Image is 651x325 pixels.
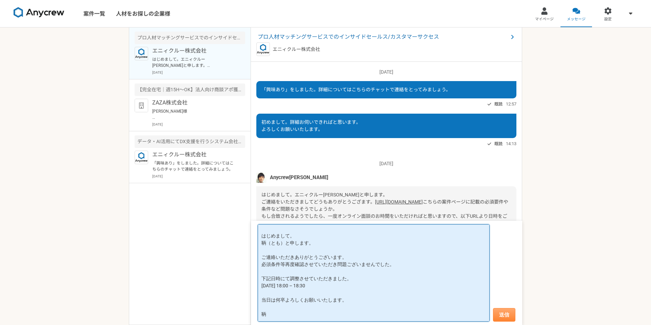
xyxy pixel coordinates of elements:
[494,100,502,108] span: 既読
[135,151,148,164] img: logo_text_blue_01.png
[152,122,245,127] p: [DATE]
[152,56,236,69] p: はじめまして。エニィクルー[PERSON_NAME]と申します。 ご連絡をいただきましてどうもありがとうござます。 [URL][DOMAIN_NAME] こちらの案件ページに記載の必須要件や条件...
[256,69,516,76] p: [DATE]
[152,151,236,159] p: エニィクルー株式会社
[366,221,437,226] span: 何卒よろしくお願いいたします。
[135,47,148,60] img: logo_text_blue_01.png
[506,101,516,107] span: 12:57
[261,119,361,132] span: 初めまして。詳細お伺いできればと思います。 よろしくお願いいたします。
[152,108,236,120] p: [PERSON_NAME]様 お世話になります。鞆です。 当日のURL、会社紹介等、ご共有いただきありがとうございます。 事前に確認させていただきます。 何卒よろしくお願いいたします。 鞆
[261,87,451,92] span: 「興味あり」をしました。詳細についてはこちらのチャットで連絡をとってみましょう。
[535,17,554,22] span: マイページ
[258,224,490,322] textarea: [PERSON_NAME]様 はじめまして。 鞆（とも）と申します。 ご連絡いただきありがとうございます。 必須条件等再度確認させていただき問題ございませんでした。 下記日時にて調整させていただ...
[261,192,388,205] span: はじめまして。エニィクルー[PERSON_NAME]と申します。 ご連絡をいただきましてどうもありがとうござます。
[152,70,245,75] p: [DATE]
[152,174,245,179] p: [DATE]
[135,32,245,44] div: プロ人材マッチングサービスでのインサイドセールス/カスタマーサクセス
[152,99,236,107] p: ZAZA株式会社
[493,308,515,322] button: 送信
[494,140,502,148] span: 既読
[258,33,508,41] span: プロ人材マッチングサービスでのインサイドセールス/カスタマーサクセス
[318,221,366,226] a: [URL][DOMAIN_NAME]
[567,17,586,22] span: メッセージ
[256,42,270,56] img: logo_text_blue_01.png
[506,140,516,147] span: 14:13
[375,199,423,205] a: [URL][DOMAIN_NAME]
[14,7,64,18] img: 8DqYSo04kwAAAAASUVORK5CYII=
[604,17,612,22] span: 設定
[135,135,245,148] div: データ・AI活用にてDX支援を行うシステム会社でのインサイドセールスを募集
[152,47,236,55] p: エニィクルー株式会社
[256,173,267,183] img: naoya%E3%81%AE%E3%82%B3%E3%83%92%E3%82%9A%E3%83%BC.jpeg
[135,83,245,96] div: 【完全在宅｜週15H〜OK】法人向け商談アポ獲得をお願いします！
[135,99,148,112] img: default_org_logo-42cde973f59100197ec2c8e796e4974ac8490bb5b08a0eb061ff975e4574aa76.png
[152,160,236,172] p: 「興味あり」をしました。詳細についてはこちらのチャットで連絡をとってみましょう。
[273,46,320,53] p: エニィクルー株式会社
[270,174,328,181] span: Anycrew[PERSON_NAME]
[256,160,516,167] p: [DATE]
